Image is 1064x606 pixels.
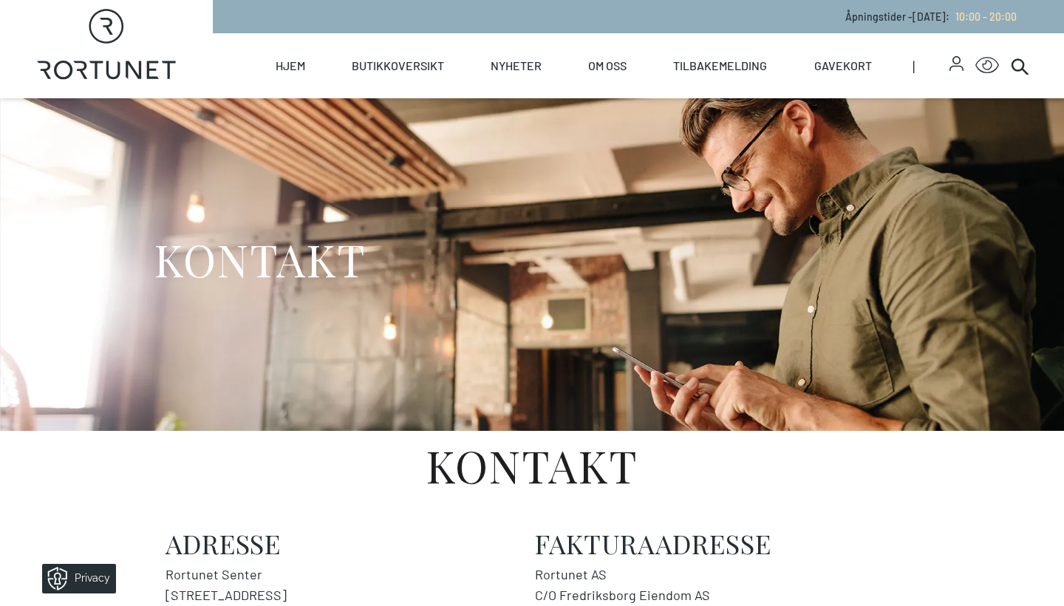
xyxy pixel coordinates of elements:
[276,33,305,98] a: Hjem
[814,33,872,98] a: Gavekort
[913,33,949,98] span: |
[975,54,999,78] button: Open Accessibility Menu
[166,528,529,558] h2: Adresse
[588,33,627,98] a: Om oss
[949,10,1017,23] a: 10:00 - 20:00
[154,231,366,287] h1: KONTAKT
[352,33,444,98] a: Butikkoversikt
[845,9,1017,24] p: Åpningstider - [DATE] :
[491,33,542,98] a: Nyheter
[955,10,1017,23] span: 10:00 - 20:00
[15,559,135,599] iframe: Manage Preferences
[535,528,898,558] h2: Fakturaadresse
[673,33,767,98] a: Tilbakemelding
